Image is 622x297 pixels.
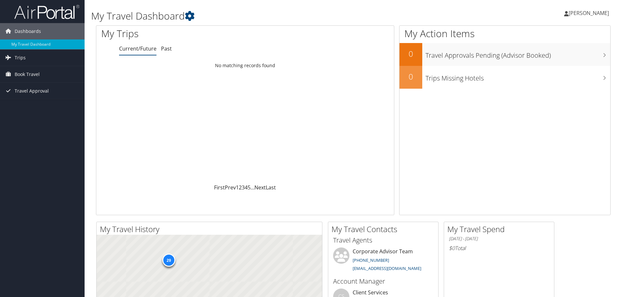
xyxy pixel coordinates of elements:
[214,184,225,191] a: First
[353,257,389,263] a: [PHONE_NUMBER]
[449,236,549,242] h6: [DATE] - [DATE]
[330,247,437,274] li: Corporate Advisor Team
[399,43,610,66] a: 0Travel Approvals Pending (Advisor Booked)
[14,4,79,20] img: airportal-logo.png
[333,277,433,286] h3: Account Manager
[96,60,394,71] td: No matching records found
[250,184,254,191] span: …
[399,27,610,40] h1: My Action Items
[399,66,610,89] a: 0Trips Missing Hotels
[447,224,554,235] h2: My Travel Spend
[15,50,26,66] span: Trips
[426,70,610,83] h3: Trips Missing Hotels
[161,45,172,52] a: Past
[100,224,322,235] h2: My Travel History
[242,184,245,191] a: 3
[333,236,433,245] h3: Travel Agents
[331,224,438,235] h2: My Travel Contacts
[248,184,250,191] a: 5
[162,254,175,267] div: 29
[399,71,422,82] h2: 0
[225,184,236,191] a: Prev
[119,45,156,52] a: Current/Future
[239,184,242,191] a: 2
[564,3,615,23] a: [PERSON_NAME]
[426,48,610,60] h3: Travel Approvals Pending (Advisor Booked)
[449,245,549,252] h6: Total
[399,48,422,59] h2: 0
[254,184,266,191] a: Next
[236,184,239,191] a: 1
[15,66,40,82] span: Book Travel
[569,9,609,17] span: [PERSON_NAME]
[353,265,421,271] a: [EMAIL_ADDRESS][DOMAIN_NAME]
[91,9,441,23] h1: My Travel Dashboard
[449,245,455,252] span: $0
[266,184,276,191] a: Last
[245,184,248,191] a: 4
[15,23,41,39] span: Dashboards
[15,83,49,99] span: Travel Approval
[101,27,265,40] h1: My Trips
